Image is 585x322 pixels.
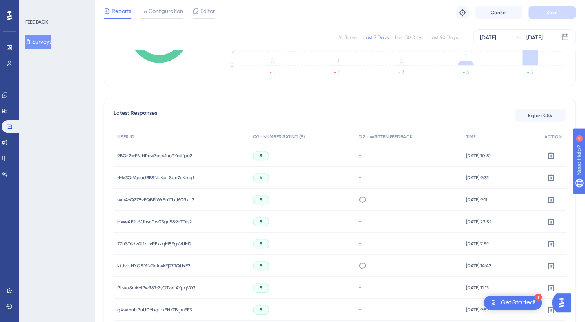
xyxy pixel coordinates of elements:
[475,6,522,19] button: Cancel
[466,153,490,159] span: [DATE] 10:51
[359,218,458,225] div: -
[200,6,215,16] span: Editor
[546,9,557,16] span: Save
[260,285,262,291] span: 5
[488,298,498,307] img: launcher-image-alternative-text
[273,70,275,75] text: 1
[231,63,234,68] tspan: 0
[528,112,553,119] span: Export CSV
[515,109,566,122] button: Export CSV
[359,134,413,140] span: Q2 - WRITTEN FEEDBACK
[363,34,389,40] div: Last 7 Days
[260,241,262,247] span: 5
[260,307,262,313] span: 5
[530,70,533,75] text: 5
[552,291,576,315] iframe: UserGuiding AI Assistant Launcher
[338,34,357,40] div: All Times
[466,263,491,269] span: [DATE] 14:42
[117,285,195,291] span: Pb4a8mkMPwR87rZyGTkeLAYpqV03
[253,134,305,140] span: Q1 - NUMBER RATING (5)
[117,134,134,140] span: USER ID
[535,294,542,301] div: 1
[501,298,535,307] div: Get Started!
[117,241,191,247] span: ZZhSDldw2ifzqxRExzqM5FgsVUM2
[231,48,234,54] tspan: 3
[359,152,458,159] div: -
[149,6,183,16] span: Configuration
[335,57,339,64] tspan: 0
[25,19,48,25] div: FEEDBACK
[260,175,262,181] span: 4
[260,219,262,225] span: 5
[466,70,469,75] text: 4
[466,134,475,140] span: TIME
[117,153,192,159] span: 9BGK2wFFJNPcw7oe4fnoPYoXfpo2
[545,134,562,140] span: ACTION
[260,197,262,203] span: 5
[402,70,404,75] text: 3
[114,109,157,123] span: Latest Responses
[117,219,192,225] span: bWeAE2izVJhsn0w03gn589cTDis2
[466,175,488,181] span: [DATE] 9:33
[400,57,403,64] tspan: 0
[117,307,192,313] span: gXwtxuLIPuUD6bqLrxFNzTBgmFF3
[117,175,194,181] span: rMx3GrVqsudBB5NaKpLSbc7uKmg1
[271,57,275,64] tspan: 0
[466,285,488,291] span: [DATE] 11:13
[480,33,496,42] div: [DATE]
[466,241,488,247] span: [DATE] 7:59
[260,153,262,159] span: 5
[18,2,49,11] span: Need Help?
[337,70,340,75] text: 2
[117,197,194,203] span: wmAYQZZ8vEQBFlWrBn1TbJ60Rxq2
[359,284,458,291] div: -
[359,306,458,313] div: -
[117,263,190,269] span: kfJvjbHXO5MNGclrwkFj279QUxE2
[528,6,576,19] button: Save
[466,219,491,225] span: [DATE] 23:52
[260,263,262,269] span: 5
[25,35,51,49] button: Surveys
[359,240,458,247] div: -
[484,296,542,310] div: Open Get Started! checklist, remaining modules: 1
[429,34,458,40] div: Last 90 Days
[359,174,458,181] div: -
[112,6,131,16] span: Reports
[465,53,467,60] tspan: 1
[526,33,543,42] div: [DATE]
[55,4,57,10] div: 4
[466,197,487,203] span: [DATE] 9:11
[395,34,423,40] div: Last 30 Days
[466,307,489,313] span: [DATE] 9:52
[491,9,507,16] span: Cancel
